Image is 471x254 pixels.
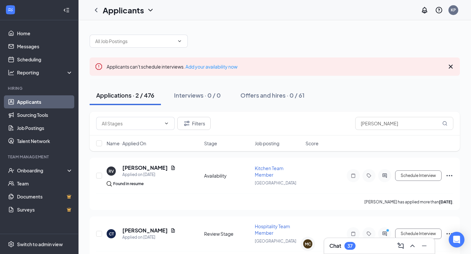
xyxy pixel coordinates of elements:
svg: Filter [183,119,191,127]
svg: ChevronDown [147,6,154,14]
div: Found in resume [113,181,144,187]
span: Job posting [255,140,279,147]
h5: [PERSON_NAME] [122,164,168,171]
div: Applied on [DATE] [122,171,176,178]
a: Add your availability now [185,64,237,70]
div: Onboarding [17,167,67,174]
a: Job Postings [17,121,73,135]
svg: Error [95,63,103,71]
svg: Ellipses [445,230,453,238]
button: ChevronUp [407,241,418,251]
a: DocumentsCrown [17,190,73,203]
svg: Document [170,228,176,233]
a: SurveysCrown [17,203,73,216]
span: Score [305,140,319,147]
div: CT [109,231,114,237]
span: Kitchen Team Member [255,165,284,178]
button: ComposeMessage [395,241,406,251]
span: [GEOGRAPHIC_DATA] [255,239,296,244]
div: Interviews · 0 / 0 [174,91,221,99]
div: Availability [204,172,251,179]
input: Search in applications [355,117,453,130]
svg: ChevronLeft [92,6,100,14]
svg: PrimaryDot [385,229,392,234]
svg: ChevronUp [409,242,416,250]
svg: QuestionInfo [435,6,443,14]
div: 37 [347,243,353,249]
a: Messages [17,40,73,53]
svg: Analysis [8,69,14,76]
svg: Tag [365,231,373,236]
svg: ActiveChat [381,173,389,178]
button: Schedule Interview [395,170,442,181]
svg: UserCheck [8,167,14,174]
a: Scheduling [17,53,73,66]
a: Home [17,27,73,40]
button: Minimize [419,241,429,251]
svg: Notifications [421,6,428,14]
svg: Note [349,173,357,178]
div: Hiring [8,86,72,91]
svg: Ellipses [445,172,453,180]
a: Talent Network [17,135,73,148]
h5: [PERSON_NAME] [122,227,168,234]
p: [PERSON_NAME] has applied more than . [364,199,453,205]
h3: Chat [329,242,341,249]
div: Team Management [8,154,72,160]
svg: Settings [8,241,14,247]
svg: MagnifyingGlass [442,121,447,126]
svg: Cross [447,63,455,71]
div: Open Intercom Messenger [449,232,464,247]
span: Name · Applied On [107,140,146,147]
svg: Note [349,231,357,236]
svg: Collapse [63,7,70,13]
button: Schedule Interview [395,229,442,239]
div: Applications · 2 / 476 [96,91,154,99]
a: Team [17,177,73,190]
input: All Job Postings [95,38,174,45]
div: RV [109,168,114,174]
span: Hospitality Team Member [255,223,290,236]
span: Applicants can't schedule interviews. [107,64,237,70]
span: Stage [204,140,217,147]
div: Reporting [17,69,73,76]
div: Applied on [DATE] [122,234,176,241]
a: Sourcing Tools [17,108,73,121]
div: Review Stage [204,230,251,237]
h1: Applicants [103,5,144,16]
div: MC [305,241,311,247]
img: search.bf7aa3482b7795d4f01b.svg [107,181,112,186]
span: [GEOGRAPHIC_DATA] [255,181,296,185]
svg: Minimize [420,242,428,250]
svg: ActiveChat [381,231,389,236]
a: Applicants [17,95,73,108]
svg: ChevronDown [177,39,182,44]
input: All Stages [102,120,161,127]
button: Filter Filters [177,117,211,130]
svg: ChevronDown [164,121,169,126]
svg: Tag [365,173,373,178]
b: [DATE] [439,199,452,204]
svg: Document [170,165,176,170]
svg: ComposeMessage [397,242,405,250]
svg: WorkstreamLogo [7,7,14,13]
div: Switch to admin view [17,241,63,247]
div: KP [451,7,456,13]
div: Offers and hires · 0 / 61 [240,91,305,99]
